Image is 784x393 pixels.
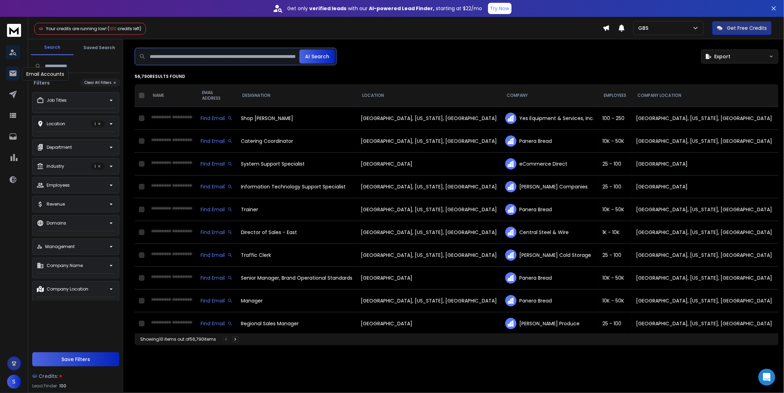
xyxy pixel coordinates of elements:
div: Find Email [201,115,232,122]
button: S [7,375,21,389]
p: GBS [638,25,651,32]
th: LOCATION [357,84,501,107]
div: Find Email [201,320,232,327]
span: Your credits are running low! [46,26,107,32]
img: logo [7,24,21,37]
th: COMPANY [501,84,598,107]
td: [GEOGRAPHIC_DATA] [357,267,501,289]
td: 25 - 100 [598,312,632,335]
p: Department [47,145,72,150]
p: Try Now [490,5,509,12]
div: Find Email [201,206,232,213]
td: [GEOGRAPHIC_DATA], [US_STATE], [GEOGRAPHIC_DATA] [632,107,776,130]
span: 100 [59,383,66,389]
td: [GEOGRAPHIC_DATA], [US_STATE], [GEOGRAPHIC_DATA] [632,198,776,221]
p: Job Titles [47,98,67,103]
td: [GEOGRAPHIC_DATA], [US_STATE], [GEOGRAPHIC_DATA] [632,244,776,267]
td: [GEOGRAPHIC_DATA], [US_STATE], [GEOGRAPHIC_DATA] [357,198,501,221]
td: 100 - 250 [598,107,632,130]
p: 56,790 results found [135,74,778,79]
div: Yes Equipment & Services, Inc. [505,113,594,124]
td: [GEOGRAPHIC_DATA], [US_STATE], [GEOGRAPHIC_DATA] [357,107,501,130]
p: Location [47,121,65,127]
td: Traffic Clerk [237,244,357,267]
div: Open Intercom Messenger [758,369,775,386]
td: [GEOGRAPHIC_DATA], [US_STATE], [GEOGRAPHIC_DATA] [632,312,776,335]
td: 1K - 10K [598,221,632,244]
div: Panera Bread [505,204,594,215]
p: Get Free Credits [727,25,767,32]
p: Revenue [47,201,65,207]
td: 10K - 50K [598,267,632,289]
th: COMPANY LOCATION [632,84,776,107]
td: [GEOGRAPHIC_DATA], [US_STATE], [GEOGRAPHIC_DATA] [357,130,501,153]
p: Domains [47,220,66,226]
td: [GEOGRAPHIC_DATA], [US_STATE], [GEOGRAPHIC_DATA] [357,289,501,312]
div: Find Email [201,252,232,259]
span: Credits: [39,373,58,380]
td: Regional Sales Manager [237,312,357,335]
td: [GEOGRAPHIC_DATA], [US_STATE], [GEOGRAPHIC_DATA] [632,267,776,289]
button: AI Search [299,49,335,64]
td: [GEOGRAPHIC_DATA], [US_STATE], [GEOGRAPHIC_DATA] [357,175,501,198]
button: Save Filters [32,352,119,366]
th: EMPLOYEES [598,84,632,107]
p: Company Name [47,263,83,268]
td: 25 - 100 [598,153,632,175]
div: Find Email [201,229,232,236]
strong: verified leads [310,5,347,12]
div: Central Steel & Wire [505,227,594,238]
div: Find Email [201,160,232,167]
button: Try Now [488,3,512,14]
div: Find Email [201,183,232,190]
p: Lead Finder: [32,383,58,389]
div: Showing 10 items out of 56,790 items [140,337,216,342]
div: [PERSON_NAME] Cold Storage [505,249,594,261]
p: Get only with our starting at $22/mo [288,5,482,12]
td: 25 - 100 [598,244,632,267]
th: EMAIL ADDRESS [196,84,237,107]
td: Shop [PERSON_NAME] [237,107,357,130]
p: Management [45,244,75,249]
p: Industry [47,164,64,169]
td: [GEOGRAPHIC_DATA] [357,312,501,335]
td: Senior Manager, Brand Operational Standards [237,267,357,289]
div: [PERSON_NAME] Produce [505,318,594,329]
td: Information Technology Support Specialist [237,175,357,198]
td: 10K - 50K [598,289,632,312]
td: Manager [237,289,357,312]
p: 1 [91,120,105,127]
div: Find Email [201,297,232,304]
td: [GEOGRAPHIC_DATA], [US_STATE], [GEOGRAPHIC_DATA] [632,289,776,312]
p: 1 [91,163,105,170]
th: DESIGNATION [237,84,357,107]
div: Panera Bread [505,272,594,284]
div: eCommerce Direct [505,158,594,169]
th: NAME [147,84,196,107]
td: 25 - 100 [598,175,632,198]
strong: AI-powered Lead Finder, [369,5,435,12]
td: [GEOGRAPHIC_DATA], [US_STATE], [GEOGRAPHIC_DATA] [357,221,501,244]
td: [GEOGRAPHIC_DATA] [632,153,776,175]
td: 10K - 50K [598,198,632,221]
span: 100 [109,26,116,32]
div: Panera Bread [505,295,594,306]
td: [GEOGRAPHIC_DATA] [357,153,501,175]
div: Email Accounts [22,67,69,81]
span: ( credits left) [108,26,141,32]
div: Find Email [201,274,232,281]
td: [GEOGRAPHIC_DATA], [US_STATE], [GEOGRAPHIC_DATA] [632,130,776,153]
td: [GEOGRAPHIC_DATA] [632,175,776,198]
div: [PERSON_NAME] Companies [505,181,594,192]
td: [GEOGRAPHIC_DATA], [US_STATE], [GEOGRAPHIC_DATA] [632,221,776,244]
div: Panera Bread [505,135,594,147]
td: Catering Coordinator [237,130,357,153]
td: System Support Specialist [237,153,357,175]
a: Credits: [32,369,119,383]
td: [GEOGRAPHIC_DATA], [US_STATE], [GEOGRAPHIC_DATA] [357,244,501,267]
td: Trainer [237,198,357,221]
td: 10K - 50K [598,130,632,153]
button: Get Free Credits [712,21,772,35]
